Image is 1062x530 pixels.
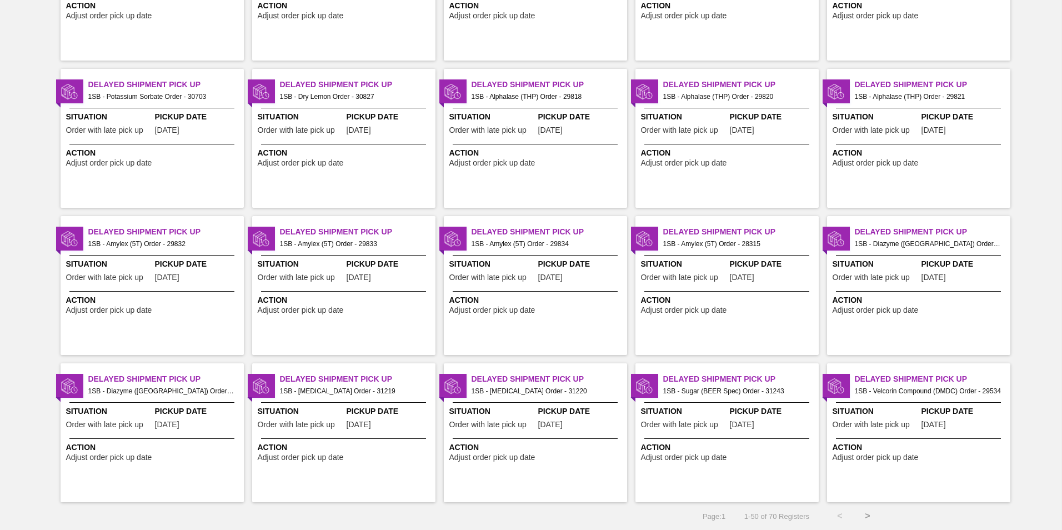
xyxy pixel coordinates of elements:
span: Order with late pick up [258,126,335,134]
img: status [828,83,844,100]
span: Adjust order pick up date [449,12,535,20]
span: Adjust order pick up date [66,159,152,167]
span: Adjust order pick up date [833,12,919,20]
span: Delayed Shipment Pick Up [280,373,435,385]
span: Adjust order pick up date [641,306,727,314]
span: Delayed Shipment Pick Up [855,226,1010,238]
span: Adjust order pick up date [641,12,727,20]
span: Order with late pick up [833,421,910,429]
span: Situation [641,258,727,270]
span: Delayed Shipment Pick Up [855,79,1010,91]
span: Order with late pick up [641,126,718,134]
span: Adjust order pick up date [66,12,152,20]
span: 1SB - Diazyme (MA) Order - 29825 [88,385,235,397]
span: 08/19/2025 [347,126,371,134]
span: Order with late pick up [66,421,143,429]
span: Action [833,442,1008,453]
span: 08/29/2025 [730,421,754,429]
span: Adjust order pick up date [66,453,152,462]
span: Situation [66,258,152,270]
span: Delayed Shipment Pick Up [472,79,627,91]
span: 07/17/2025 [347,273,371,282]
span: 07/17/2025 [921,126,946,134]
span: 1SB - Alphalase (THP) Order - 29821 [855,91,1001,103]
span: 08/29/2025 [538,421,563,429]
span: Action [641,442,816,453]
span: Pickup Date [347,111,433,123]
span: Pickup Date [538,406,624,417]
button: > [854,502,881,530]
span: 07/01/2025 [921,421,946,429]
span: Order with late pick up [641,273,718,282]
span: Delayed Shipment Pick Up [663,79,819,91]
span: 07/17/2025 [538,126,563,134]
span: 1SB - Sugar (BEER Spec) Order - 31243 [663,385,810,397]
span: Delayed Shipment Pick Up [663,373,819,385]
span: Delayed Shipment Pick Up [472,373,627,385]
span: Pickup Date [921,111,1008,123]
img: status [61,378,78,394]
span: Order with late pick up [449,421,527,429]
span: Delayed Shipment Pick Up [280,226,435,238]
span: Order with late pick up [258,273,335,282]
span: Pickup Date [921,406,1008,417]
span: Pickup Date [921,258,1008,270]
span: Adjust order pick up date [641,159,727,167]
span: Order with late pick up [258,421,335,429]
span: 1SB - Citric Acid Order - 31219 [280,385,427,397]
span: Pickup Date [730,258,816,270]
img: status [253,378,269,394]
span: 1SB - Alphalase (THP) Order - 29820 [663,91,810,103]
span: Situation [66,111,152,123]
span: Pickup Date [155,111,241,123]
span: Adjust order pick up date [641,453,727,462]
span: Delayed Shipment Pick Up [280,79,435,91]
span: Order with late pick up [66,273,143,282]
span: 07/17/2025 [730,126,754,134]
img: status [636,83,653,100]
img: status [61,83,78,100]
span: Order with late pick up [641,421,718,429]
span: Pickup Date [155,406,241,417]
span: Order with late pick up [449,126,527,134]
span: Adjust order pick up date [449,306,535,314]
img: status [444,378,461,394]
span: Action [833,294,1008,306]
span: Action [641,147,816,159]
span: Order with late pick up [833,273,910,282]
img: status [61,231,78,247]
span: Pickup Date [538,111,624,123]
span: Situation [641,406,727,417]
span: Pickup Date [155,258,241,270]
span: Situation [258,111,344,123]
span: 1SB - Amylex (5T) Order - 28315 [663,238,810,250]
span: Situation [833,258,919,270]
span: Order with late pick up [449,273,527,282]
img: status [444,83,461,100]
span: Adjust order pick up date [449,453,535,462]
span: 07/17/2025 [155,421,179,429]
span: Situation [258,406,344,417]
span: Page : 1 [703,512,725,521]
span: 08/29/2025 [347,421,371,429]
span: Action [66,442,241,453]
span: Action [449,442,624,453]
span: 08/27/2025 [155,126,179,134]
span: Pickup Date [538,258,624,270]
span: 1SB - Amylex (5T) Order - 29832 [88,238,235,250]
span: Situation [258,258,344,270]
span: Action [258,442,433,453]
img: status [828,378,844,394]
span: Action [66,294,241,306]
span: Delayed Shipment Pick Up [88,79,244,91]
span: Pickup Date [347,258,433,270]
span: Action [641,294,816,306]
img: status [828,231,844,247]
span: 1SB - Velcorin Compound (DMDC) Order - 29534 [855,385,1001,397]
span: 1 - 50 of 70 Registers [742,512,809,521]
span: Pickup Date [347,406,433,417]
span: Delayed Shipment Pick Up [663,226,819,238]
span: Adjust order pick up date [833,159,919,167]
span: Pickup Date [730,406,816,417]
span: 1SB - Potassium Sorbate Order - 30703 [88,91,235,103]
